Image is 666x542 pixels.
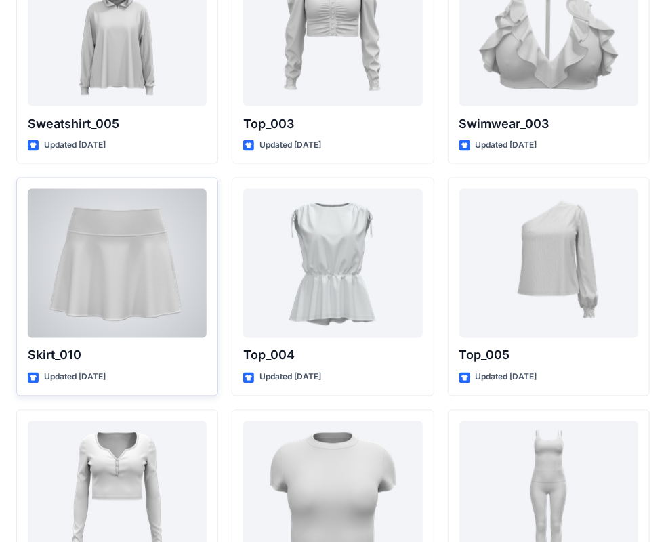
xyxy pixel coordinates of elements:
p: Updated [DATE] [476,139,537,153]
p: Sweatshirt_005 [28,114,207,133]
p: Top_005 [459,346,638,365]
p: Swimwear_003 [459,114,638,133]
p: Updated [DATE] [476,371,537,385]
p: Skirt_010 [28,346,207,365]
p: Updated [DATE] [259,139,321,153]
a: Top_005 [459,189,638,338]
p: Top_003 [243,114,422,133]
p: Top_004 [243,346,422,365]
p: Updated [DATE] [259,371,321,385]
a: Skirt_010 [28,189,207,338]
a: Top_004 [243,189,422,338]
p: Updated [DATE] [44,139,106,153]
p: Updated [DATE] [44,371,106,385]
